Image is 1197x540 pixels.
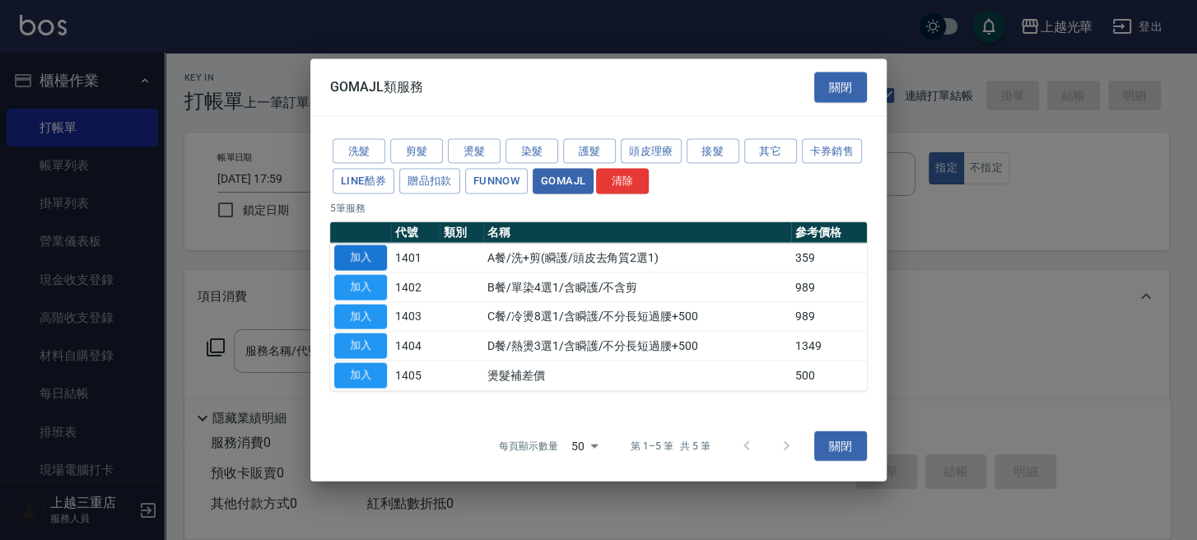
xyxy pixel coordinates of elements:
p: 5 筆服務 [330,201,867,216]
td: 1402 [391,272,440,302]
td: 1404 [391,331,440,361]
td: D餐/熱燙3選1/含瞬護/不分長短過腰+500 [483,331,791,361]
button: 護髮 [563,138,616,164]
td: A餐/洗+剪(瞬護/頭皮去角質2選1) [483,243,791,272]
td: 燙髮補差價 [483,361,791,390]
button: 加入 [334,304,387,329]
p: 每頁顯示數量 [499,438,558,453]
button: 剪髮 [390,138,443,164]
td: 500 [791,361,868,390]
td: 1403 [391,302,440,332]
button: GOMAJL [533,169,594,194]
th: 參考價格 [791,222,868,244]
button: 加入 [334,333,387,359]
button: FUNNOW [465,169,528,194]
div: 50 [565,423,604,468]
td: 989 [791,302,868,332]
button: LINE酷券 [333,169,394,194]
td: B餐/單染4選1/含瞬護/不含剪 [483,272,791,302]
td: 359 [791,243,868,272]
button: 卡券銷售 [802,138,863,164]
button: 贈品扣款 [399,169,460,194]
button: 洗髮 [333,138,385,164]
button: 加入 [334,274,387,300]
th: 代號 [391,222,440,244]
button: 接髮 [687,138,739,164]
th: 類別 [440,222,483,244]
button: 燙髮 [448,138,501,164]
button: 染髮 [505,138,558,164]
p: 第 1–5 筆 共 5 筆 [631,438,710,453]
button: 關閉 [814,72,867,103]
button: 加入 [334,245,387,271]
td: 1349 [791,331,868,361]
button: 關閉 [814,431,867,461]
button: 加入 [334,363,387,389]
button: 清除 [596,169,649,194]
td: 989 [791,272,868,302]
button: 頭皮理療 [621,138,682,164]
span: GOMAJL類服務 [330,79,423,95]
button: 其它 [744,138,797,164]
td: C餐/冷燙8選1/含瞬護/不分長短過腰+500 [483,302,791,332]
td: 1405 [391,361,440,390]
th: 名稱 [483,222,791,244]
td: 1401 [391,243,440,272]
